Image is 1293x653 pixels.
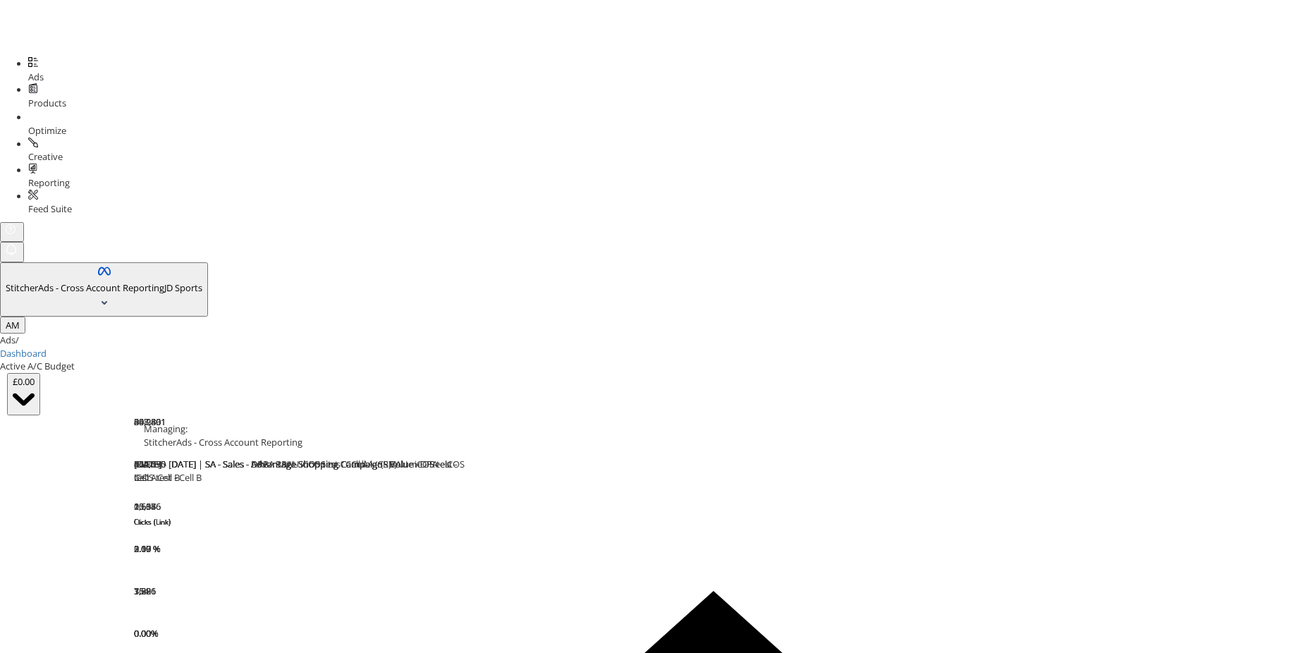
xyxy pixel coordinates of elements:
span: Feed Suite [28,202,72,215]
span: JD Sports [164,281,202,294]
span: Optimize [28,124,66,137]
span: Creative [28,150,63,163]
span: Products [28,97,66,109]
span: StitcherAds - Cross Account Reporting [6,281,164,294]
span: Reporting [28,176,70,189]
button: £0.00 [7,373,40,415]
div: £0.00 [13,375,35,389]
span: / [16,334,19,346]
span: AM [6,319,20,331]
span: Ads [28,71,44,83]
